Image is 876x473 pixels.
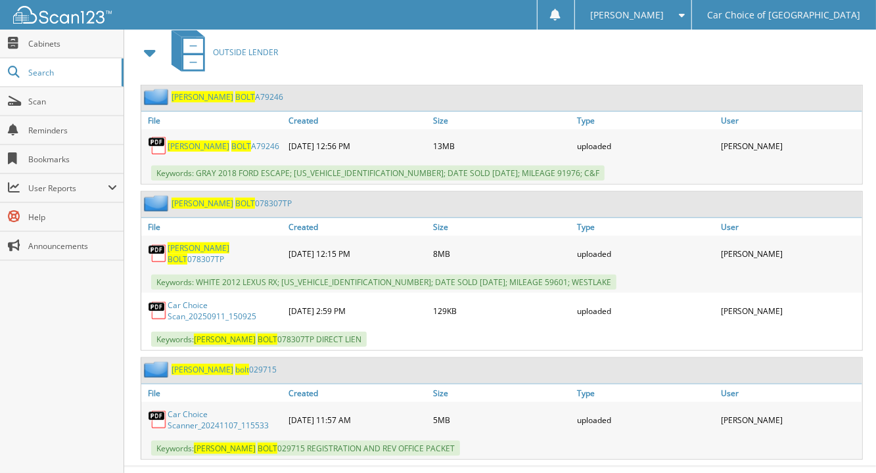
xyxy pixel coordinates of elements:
img: folder2.png [144,361,172,378]
span: User Reports [28,183,108,194]
div: uploaded [574,405,718,434]
span: Keywords: WHITE 2012 LEXUS RX; [US_VEHICLE_IDENTIFICATION_NUMBER]; DATE SOLD [DATE]; MILEAGE 5960... [151,275,616,290]
div: [PERSON_NAME] [718,296,862,325]
div: uploaded [574,296,718,325]
a: Created [285,112,429,129]
span: BOLT [235,198,255,209]
a: [PERSON_NAME] BOLTA79246 [168,141,279,152]
div: [PERSON_NAME] [718,133,862,159]
span: BOLT [258,334,277,345]
img: PDF.png [148,301,168,321]
div: 129KB [430,296,574,325]
iframe: Chat Widget [810,410,876,473]
img: scan123-logo-white.svg [13,6,112,24]
img: folder2.png [144,195,172,212]
a: Size [430,218,574,236]
a: Type [574,112,718,129]
span: [PERSON_NAME] [168,141,229,152]
div: 5MB [430,405,574,434]
a: Size [430,384,574,402]
a: Size [430,112,574,129]
div: uploaded [574,239,718,268]
img: PDF.png [148,244,168,263]
span: Keywords: 078307TP DIRECT LIEN [151,332,367,347]
img: PDF.png [148,410,168,430]
img: PDF.png [148,136,168,156]
span: Help [28,212,117,223]
span: [PERSON_NAME] [194,334,256,345]
span: [PERSON_NAME] [194,443,256,454]
div: 13MB [430,133,574,159]
span: BOLT [168,254,187,265]
span: BOLT [235,91,255,102]
span: [PERSON_NAME] [590,11,664,19]
div: [DATE] 2:59 PM [285,296,429,325]
a: User [718,218,862,236]
a: File [141,218,285,236]
a: Created [285,218,429,236]
a: Type [574,384,718,402]
a: File [141,112,285,129]
div: [PERSON_NAME] [718,239,862,268]
a: [PERSON_NAME] BOLT078307TP [168,242,282,265]
span: Bookmarks [28,154,117,165]
div: uploaded [574,133,718,159]
span: BOLT [258,443,277,454]
div: 8MB [430,239,574,268]
a: [PERSON_NAME] bolt029715 [172,364,277,375]
span: OUTSIDE LENDER [213,47,278,58]
a: Car Choice Scan_20250911_150925 [168,300,282,322]
span: [PERSON_NAME] [172,364,233,375]
span: Car Choice of [GEOGRAPHIC_DATA] [708,11,861,19]
a: OUTSIDE LENDER [164,26,278,78]
a: Created [285,384,429,402]
img: folder2.png [144,89,172,105]
span: [PERSON_NAME] [168,242,229,254]
a: Type [574,218,718,236]
div: [PERSON_NAME] [718,405,862,434]
span: Scan [28,96,117,107]
a: File [141,384,285,402]
span: bolt [235,364,249,375]
span: Keywords: GRAY 2018 FORD ESCAPE; [US_VEHICLE_IDENTIFICATION_NUMBER]; DATE SOLD [DATE]; MILEAGE 91... [151,166,605,181]
span: Search [28,67,115,78]
span: [PERSON_NAME] [172,91,233,102]
a: [PERSON_NAME] BOLTA79246 [172,91,283,102]
a: [PERSON_NAME] BOLT078307TP [172,198,292,209]
span: Keywords: 029715 REGISTRATION AND REV OFFICE PACKET [151,441,460,456]
span: Announcements [28,240,117,252]
span: [PERSON_NAME] [172,198,233,209]
a: User [718,112,862,129]
a: Car Choice Scanner_20241107_115533 [168,409,282,431]
div: [DATE] 12:15 PM [285,239,429,268]
div: [DATE] 11:57 AM [285,405,429,434]
span: BOLT [231,141,251,152]
span: Cabinets [28,38,117,49]
div: [DATE] 12:56 PM [285,133,429,159]
span: Reminders [28,125,117,136]
a: User [718,384,862,402]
